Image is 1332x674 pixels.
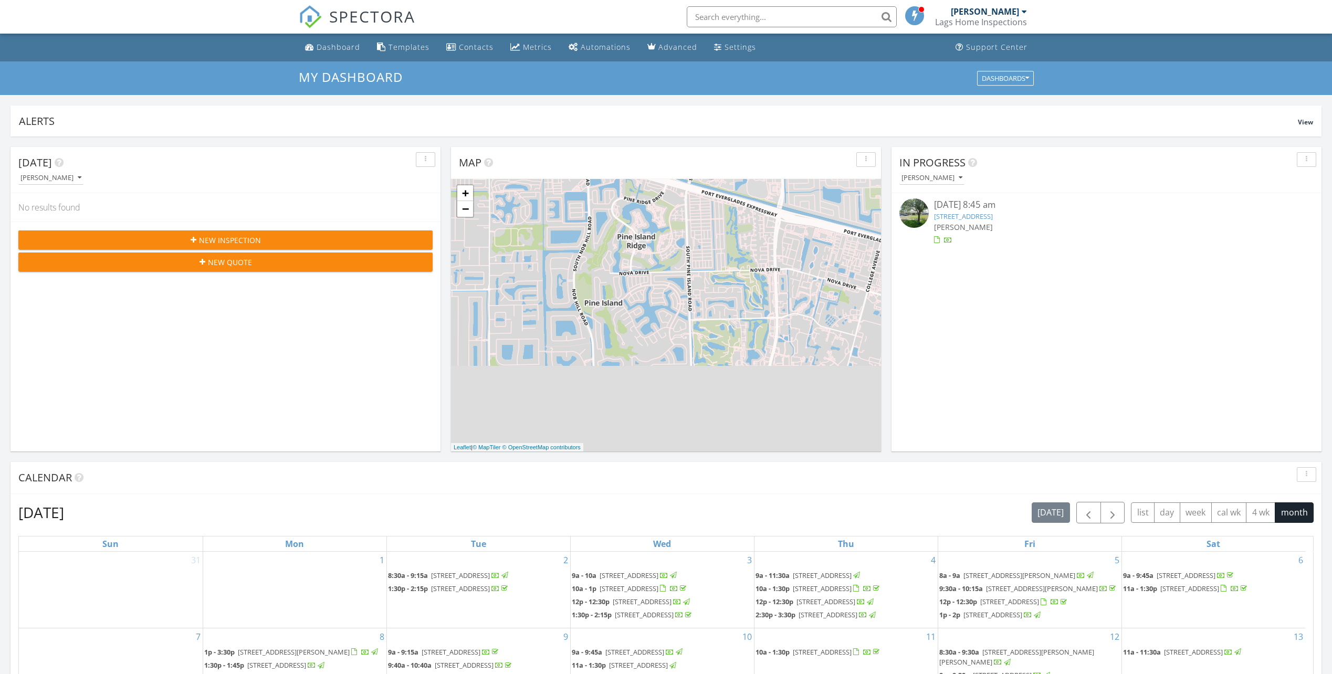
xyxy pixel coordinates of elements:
[939,610,1042,619] a: 1p - 2p [STREET_ADDRESS]
[986,584,1098,593] span: [STREET_ADDRESS][PERSON_NAME]
[951,6,1019,17] div: [PERSON_NAME]
[572,610,694,619] a: 1:30p - 2:15p [STREET_ADDRESS]
[1123,647,1243,657] a: 11a - 11:30a [STREET_ADDRESS]
[451,443,583,452] div: |
[377,628,386,645] a: Go to September 8, 2025
[1123,646,1305,659] a: 11a - 11:30a [STREET_ADDRESS]
[204,647,235,657] span: 1p - 3:30p
[203,552,386,628] td: Go to September 1, 2025
[934,198,1279,212] div: [DATE] 8:45 am
[572,660,678,670] a: 11a - 1:30p [STREET_ADDRESS]
[756,571,862,580] a: 9a - 11:30a [STREET_ADDRESS]
[18,171,83,185] button: [PERSON_NAME]
[1275,502,1314,523] button: month
[939,571,960,580] span: 8a - 9a
[939,647,1094,667] span: [STREET_ADDRESS][PERSON_NAME][PERSON_NAME]
[388,660,513,670] a: 9:40a - 10:40a [STREET_ADDRESS]
[299,5,322,28] img: The Best Home Inspection Software - Spectora
[459,155,481,170] span: Map
[982,75,1029,82] div: Dashboards
[934,212,993,221] a: [STREET_ADDRESS]
[939,596,1120,608] a: 12p - 12:30p [STREET_ADDRESS]
[756,584,882,593] a: 10a - 1:30p [STREET_ADDRESS]
[977,71,1034,86] button: Dashboards
[793,571,852,580] span: [STREET_ADDRESS]
[756,610,795,619] span: 2:30p - 3:30p
[1123,584,1249,593] a: 11a - 1:30p [STREET_ADDRESS]
[18,230,433,249] button: New Inspection
[581,42,631,52] div: Automations
[388,570,569,582] a: 8:30a - 9:15a [STREET_ADDRESS]
[572,571,678,580] a: 9a - 10a [STREET_ADDRESS]
[939,583,1120,595] a: 9:30a - 10:15a [STREET_ADDRESS][PERSON_NAME]
[1180,502,1212,523] button: week
[18,470,72,485] span: Calendar
[247,660,306,670] span: [STREET_ADDRESS]
[793,584,852,593] span: [STREET_ADDRESS]
[204,659,385,672] a: 1:30p - 1:45p [STREET_ADDRESS]
[951,38,1032,57] a: Support Center
[572,596,753,608] a: 12p - 12:30p [STREET_ADDRESS]
[1123,571,1235,580] a: 9a - 9:45a [STREET_ADDRESS]
[613,597,672,606] span: [STREET_ADDRESS]
[1121,552,1305,628] td: Go to September 6, 2025
[963,610,1022,619] span: [STREET_ADDRESS]
[600,584,658,593] span: [STREET_ADDRESS]
[572,647,684,657] a: 9a - 9:45a [STREET_ADDRESS]
[745,552,754,568] a: Go to September 3, 2025
[924,628,938,645] a: Go to September 11, 2025
[454,444,471,450] a: Leaflet
[388,647,500,657] a: 9a - 9:15a [STREET_ADDRESS]
[523,42,552,52] div: Metrics
[204,660,244,670] span: 1:30p - 1:45p
[572,647,602,657] span: 9a - 9:45a
[431,584,490,593] span: [STREET_ADDRESS]
[966,42,1027,52] div: Support Center
[388,584,510,593] a: 1:30p - 2:15p [STREET_ADDRESS]
[469,536,488,551] a: Tuesday
[199,235,261,246] span: New Inspection
[459,42,494,52] div: Contacts
[422,647,480,657] span: [STREET_ADDRESS]
[901,174,962,182] div: [PERSON_NAME]
[388,571,510,580] a: 8:30a - 9:15a [STREET_ADDRESS]
[473,444,501,450] a: © MapTiler
[615,610,674,619] span: [STREET_ADDRESS]
[388,659,569,672] a: 9:40a - 10:40a [STREET_ADDRESS]
[939,609,1120,622] a: 1p - 2p [STREET_ADDRESS]
[457,185,473,201] a: Zoom in
[939,610,960,619] span: 1p - 2p
[756,646,937,659] a: 10a - 1:30p [STREET_ADDRESS]
[18,502,64,523] h2: [DATE]
[388,646,569,659] a: 9a - 9:15a [STREET_ADDRESS]
[658,42,697,52] div: Advanced
[18,252,433,271] button: New Quote
[1246,502,1275,523] button: 4 wk
[572,660,606,670] span: 11a - 1:30p
[796,597,855,606] span: [STREET_ADDRESS]
[1164,647,1223,657] span: [STREET_ADDRESS]
[939,646,1120,669] a: 8:30a - 9:30a [STREET_ADDRESS][PERSON_NAME][PERSON_NAME]
[1123,571,1153,580] span: 9a - 9:45a
[756,647,882,657] a: 10a - 1:30p [STREET_ADDRESS]
[756,570,937,582] a: 9a - 11:30a [STREET_ADDRESS]
[572,597,691,606] a: 12p - 12:30p [STREET_ADDRESS]
[756,597,875,606] a: 12p - 12:30p [STREET_ADDRESS]
[11,193,440,222] div: No results found
[799,610,857,619] span: [STREET_ADDRESS]
[899,198,929,228] img: streetview
[442,38,498,57] a: Contacts
[939,597,977,606] span: 12p - 12:30p
[939,584,1118,593] a: 9:30a - 10:15a [STREET_ADDRESS][PERSON_NAME]
[204,647,380,657] a: 1p - 3:30p [STREET_ADDRESS][PERSON_NAME]
[431,571,490,580] span: [STREET_ADDRESS]
[388,583,569,595] a: 1:30p - 2:15p [STREET_ADDRESS]
[899,155,966,170] span: In Progress
[18,155,52,170] span: [DATE]
[756,584,790,593] span: 10a - 1:30p
[1022,536,1037,551] a: Friday
[939,597,1069,606] a: 12p - 12:30p [STREET_ADDRESS]
[373,38,434,57] a: Templates
[389,42,429,52] div: Templates
[329,5,415,27] span: SPECTORA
